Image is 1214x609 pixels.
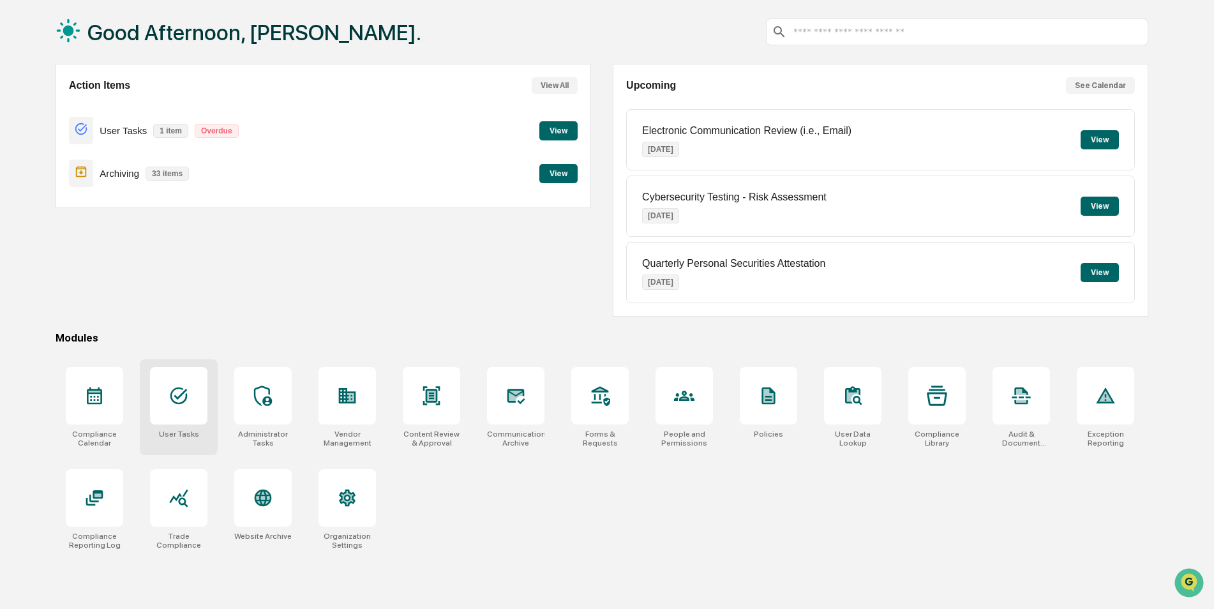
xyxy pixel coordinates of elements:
p: Cybersecurity Testing - Risk Assessment [642,192,827,203]
button: Start new chat [217,101,232,117]
div: Compliance Library [908,430,966,447]
div: We're available if you need us! [43,110,161,121]
div: User Data Lookup [824,430,881,447]
iframe: Open customer support [1173,567,1208,601]
div: Compliance Calendar [66,430,123,447]
span: Data Lookup [26,185,80,198]
div: Policies [754,430,783,439]
div: Forms & Requests [571,430,629,447]
div: 🖐️ [13,162,23,172]
p: Electronic Communication Review (i.e., Email) [642,125,851,137]
button: See Calendar [1066,77,1135,94]
div: Exception Reporting [1077,430,1134,447]
span: Attestations [105,161,158,174]
div: People and Permissions [656,430,713,447]
span: Pylon [127,216,154,226]
p: How can we help? [13,27,232,47]
p: [DATE] [642,208,679,223]
button: View All [532,77,578,94]
div: Audit & Document Logs [993,430,1050,447]
h2: Upcoming [626,80,676,91]
div: Compliance Reporting Log [66,532,123,550]
img: 1746055101610-c473b297-6a78-478c-a979-82029cc54cd1 [13,98,36,121]
a: View [539,124,578,136]
div: Administrator Tasks [234,430,292,447]
h2: Action Items [69,80,130,91]
span: Preclearance [26,161,82,174]
p: 33 items [146,167,189,181]
p: Quarterly Personal Securities Attestation [642,258,825,269]
button: View [1081,263,1119,282]
a: 🖐️Preclearance [8,156,87,179]
div: Content Review & Approval [403,430,460,447]
div: User Tasks [159,430,199,439]
div: Website Archive [234,532,292,541]
a: 🔎Data Lookup [8,180,86,203]
p: [DATE] [642,142,679,157]
h1: Good Afternoon, [PERSON_NAME]. [87,20,421,45]
button: View [1081,130,1119,149]
a: 🗄️Attestations [87,156,163,179]
div: Modules [56,332,1148,344]
div: Trade Compliance [150,532,207,550]
div: Vendor Management [318,430,376,447]
p: Overdue [195,124,239,138]
div: 🗄️ [93,162,103,172]
p: [DATE] [642,274,679,290]
button: View [1081,197,1119,216]
a: View [539,167,578,179]
button: View [539,121,578,140]
p: 1 item [153,124,188,138]
div: Communications Archive [487,430,544,447]
p: Archiving [100,168,139,179]
button: View [539,164,578,183]
div: Start new chat [43,98,209,110]
div: Organization Settings [318,532,376,550]
div: 🔎 [13,186,23,197]
a: Powered byPylon [90,216,154,226]
p: User Tasks [100,125,147,136]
